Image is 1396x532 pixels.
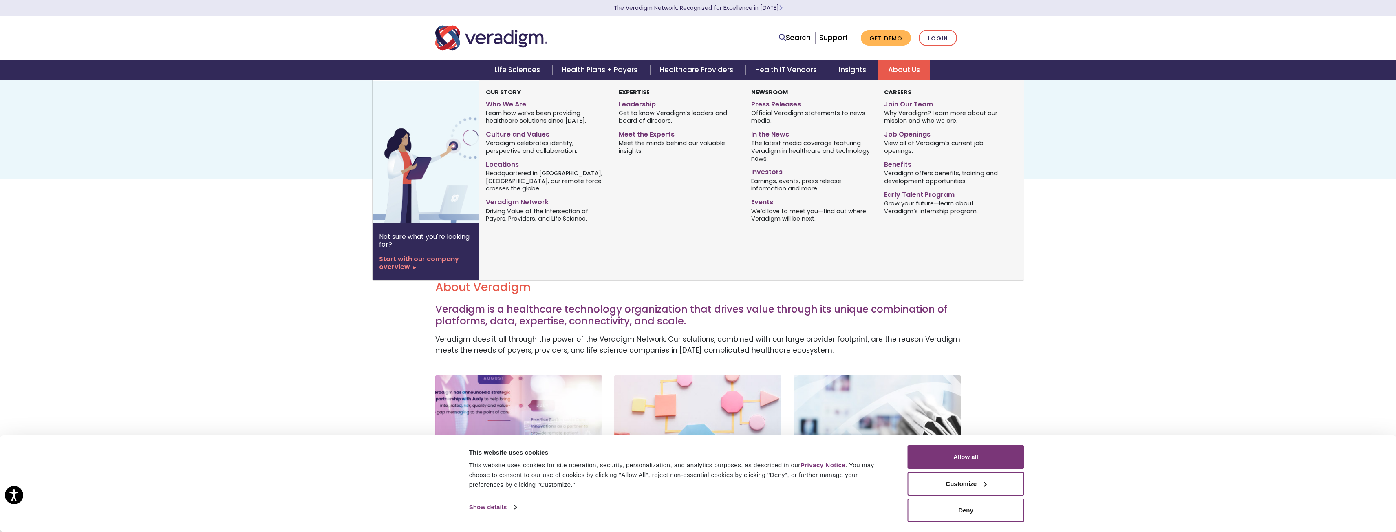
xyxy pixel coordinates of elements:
[751,109,871,125] span: Official Veradigm statements to news media.
[373,80,504,223] img: Vector image of Veradigm’s Story
[435,334,961,356] p: Veradigm does it all through the power of the Veradigm Network. Our solutions, combined with our ...
[1239,473,1386,522] iframe: Drift Chat Widget
[751,97,871,109] a: Press Releases
[552,60,650,80] a: Health Plans + Payers
[435,304,961,327] h3: Veradigm is a healthcare technology organization that drives value through its unique combination...
[884,109,1004,125] span: Why Veradigm? Learn more about our mission and who we are.
[469,460,889,490] div: This website uses cookies for site operation, security, personalization, and analytics purposes, ...
[486,195,606,207] a: Veradigm Network
[486,157,606,169] a: Locations
[435,280,961,294] h2: About Veradigm
[619,127,739,139] a: Meet the Experts
[469,448,889,457] div: This website uses cookies
[884,169,1004,185] span: Veradigm offers benefits, training and development opportunities.
[486,127,606,139] a: Culture and Values
[486,109,606,125] span: Learn how we’ve been providing healthcare solutions since [DATE].
[379,233,472,248] p: Not sure what you're looking for?
[379,255,472,271] a: Start with our company overview
[619,139,739,155] span: Meet the minds behind our valuable insights.
[486,207,606,223] span: Driving Value at the Intersection of Payers, Providers, and Life Science.
[751,207,871,223] span: We’d love to meet you—find out where Veradigm will be next.
[435,24,547,51] img: Veradigm logo
[751,127,871,139] a: In the News
[486,97,606,109] a: Who We Are
[908,499,1024,522] button: Deny
[884,97,1004,109] a: Join Our Team
[829,60,878,80] a: Insights
[619,88,650,96] strong: Expertise
[919,30,957,46] a: Login
[884,88,911,96] strong: Careers
[884,139,1004,155] span: View all of Veradigm’s current job openings.
[751,88,788,96] strong: Newsroom
[779,32,811,43] a: Search
[486,88,521,96] strong: Our Story
[779,4,783,12] span: Learn More
[908,445,1024,469] button: Allow all
[819,33,848,42] a: Support
[619,97,739,109] a: Leadership
[751,177,871,192] span: Earnings, events, press release information and more.
[884,199,1004,215] span: Grow your future—learn about Veradigm’s internship program.
[486,169,606,192] span: Headquartered in [GEOGRAPHIC_DATA], [GEOGRAPHIC_DATA], our remote force crosses the globe.
[745,60,829,80] a: Health IT Vendors
[751,165,871,177] a: Investors
[650,60,745,80] a: Healthcare Providers
[908,472,1024,496] button: Customize
[751,139,871,163] span: The latest media coverage featuring Veradigm in healthcare and technology news.
[861,30,911,46] a: Get Demo
[878,60,930,80] a: About Us
[469,501,516,513] a: Show details
[801,461,845,468] a: Privacy Notice
[884,157,1004,169] a: Benefits
[751,195,871,207] a: Events
[614,4,783,12] a: The Veradigm Network: Recognized for Excellence in [DATE]Learn More
[884,188,1004,199] a: Early Talent Program
[486,139,606,155] span: Veradigm celebrates identity, perspective and collaboration.
[884,127,1004,139] a: Job Openings
[619,109,739,125] span: Get to know Veradigm’s leaders and board of direcors.
[485,60,552,80] a: Life Sciences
